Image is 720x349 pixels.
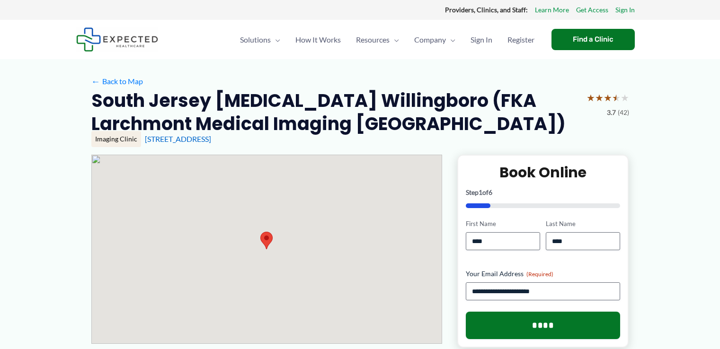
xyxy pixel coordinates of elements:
[271,23,280,56] span: Menu Toggle
[232,23,542,56] nav: Primary Site Navigation
[414,23,446,56] span: Company
[407,23,463,56] a: CompanyMenu Toggle
[535,4,569,16] a: Learn More
[604,89,612,106] span: ★
[621,89,629,106] span: ★
[390,23,399,56] span: Menu Toggle
[466,189,621,196] p: Step of
[587,89,595,106] span: ★
[91,77,100,86] span: ←
[612,89,621,106] span: ★
[466,269,621,279] label: Your Email Address
[546,219,620,228] label: Last Name
[576,4,608,16] a: Get Access
[232,23,288,56] a: SolutionsMenu Toggle
[145,134,211,143] a: [STREET_ADDRESS]
[295,23,341,56] span: How It Works
[91,131,141,147] div: Imaging Clinic
[479,188,482,196] span: 1
[500,23,542,56] a: Register
[356,23,390,56] span: Resources
[76,27,158,52] img: Expected Healthcare Logo - side, dark font, small
[466,219,540,228] label: First Name
[489,188,492,196] span: 6
[91,89,579,136] h2: South Jersey [MEDICAL_DATA] Willingboro (FKA Larchmont Medical Imaging [GEOGRAPHIC_DATA])
[288,23,348,56] a: How It Works
[526,270,553,278] span: (Required)
[615,4,635,16] a: Sign In
[463,23,500,56] a: Sign In
[551,29,635,50] a: Find a Clinic
[445,6,528,14] strong: Providers, Clinics, and Staff:
[466,163,621,182] h2: Book Online
[471,23,492,56] span: Sign In
[595,89,604,106] span: ★
[446,23,455,56] span: Menu Toggle
[348,23,407,56] a: ResourcesMenu Toggle
[507,23,534,56] span: Register
[91,74,143,88] a: ←Back to Map
[618,106,629,119] span: (42)
[607,106,616,119] span: 3.7
[240,23,271,56] span: Solutions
